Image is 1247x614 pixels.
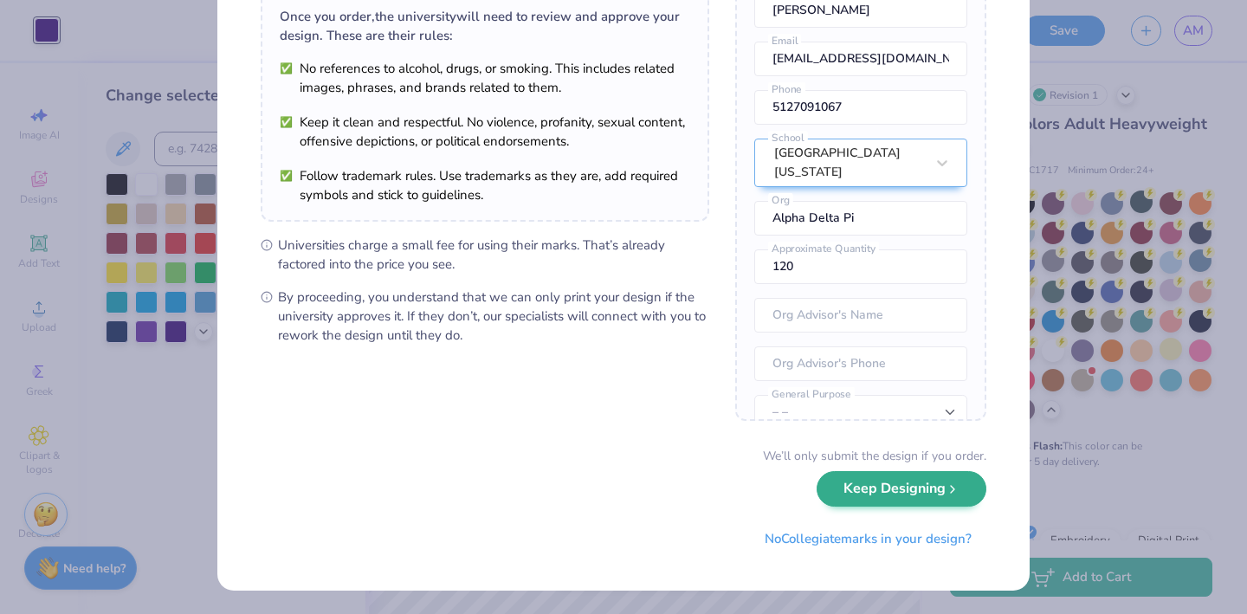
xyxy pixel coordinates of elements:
span: Universities charge a small fee for using their marks. That’s already factored into the price you... [278,236,709,274]
li: Keep it clean and respectful. No violence, profanity, sexual content, offensive depictions, or po... [280,113,690,151]
div: [GEOGRAPHIC_DATA][US_STATE] [774,144,925,182]
div: We’ll only submit the design if you order. [763,447,986,465]
input: Email [754,42,967,76]
input: Phone [754,90,967,125]
div: Once you order, the university will need to review and approve your design. These are their rules: [280,7,690,45]
span: By proceeding, you understand that we can only print your design if the university approves it. I... [278,288,709,345]
li: Follow trademark rules. Use trademarks as they are, add required symbols and stick to guidelines. [280,166,690,204]
li: No references to alcohol, drugs, or smoking. This includes related images, phrases, and brands re... [280,59,690,97]
input: Approximate Quantity [754,249,967,284]
input: Org [754,201,967,236]
button: Keep Designing [817,471,986,507]
input: Org Advisor's Phone [754,346,967,381]
button: NoCollegiatemarks in your design? [750,521,986,557]
input: Org Advisor's Name [754,298,967,333]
